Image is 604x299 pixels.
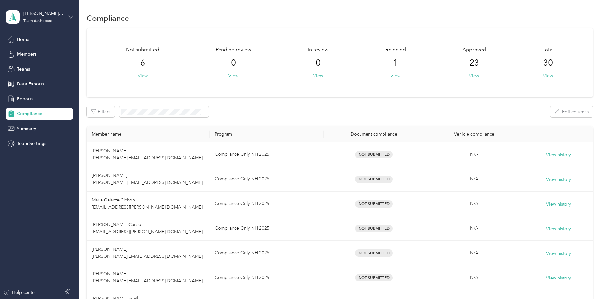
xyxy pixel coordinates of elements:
span: 6 [140,58,145,68]
span: Data Exports [17,81,44,87]
span: Team Settings [17,140,46,147]
button: Edit columns [550,106,593,117]
span: Not Submitted [355,151,393,158]
span: Not Submitted [355,176,393,183]
span: [PERSON_NAME] [PERSON_NAME][EMAIL_ADDRESS][DOMAIN_NAME] [92,148,203,161]
button: View [543,73,553,79]
span: 0 [231,58,236,68]
div: [PERSON_NAME][EMAIL_ADDRESS][PERSON_NAME][DOMAIN_NAME] [23,10,63,17]
span: Not Submitted [355,200,393,208]
span: Pending review [216,46,251,54]
span: 0 [316,58,321,68]
span: [PERSON_NAME] Carlson [EMAIL_ADDRESS][PERSON_NAME][DOMAIN_NAME] [92,222,203,234]
span: Not Submitted [355,249,393,257]
span: Not Submitted [355,274,393,281]
span: 30 [543,58,553,68]
button: View history [546,152,571,159]
button: View history [546,275,571,282]
span: Rejected [385,46,406,54]
td: Compliance Only NH 2025 [210,167,324,192]
span: 1 [393,58,398,68]
span: In review [308,46,329,54]
span: [PERSON_NAME] [PERSON_NAME][EMAIL_ADDRESS][DOMAIN_NAME] [92,247,203,259]
span: N/A [470,152,478,157]
button: Filters [87,106,115,117]
button: View [138,73,148,79]
span: Approved [462,46,486,54]
button: View history [546,225,571,232]
button: View [228,73,238,79]
button: View [469,73,479,79]
span: Not submitted [126,46,159,54]
span: Not Submitted [355,225,393,232]
span: Reports [17,96,33,102]
button: View [313,73,323,79]
th: Program [210,126,324,142]
td: Compliance Only NH 2025 [210,241,324,265]
span: N/A [470,176,478,182]
span: Compliance [17,110,42,117]
button: View history [546,176,571,183]
span: Summary [17,125,36,132]
button: View history [546,250,571,257]
div: Vehicle compliance [429,131,519,137]
h1: Compliance [87,15,129,21]
div: Team dashboard [23,19,53,23]
td: Compliance Only NH 2025 [210,265,324,290]
div: Document compliance [329,131,419,137]
span: Home [17,36,29,43]
span: Members [17,51,36,58]
span: Maria Galante-Cichon [EMAIL_ADDRESS][PERSON_NAME][DOMAIN_NAME] [92,197,203,210]
span: N/A [470,225,478,231]
span: 23 [469,58,479,68]
span: Teams [17,66,30,73]
iframe: Everlance-gr Chat Button Frame [568,263,604,299]
button: View [391,73,400,79]
button: Help center [4,289,36,296]
span: N/A [470,201,478,206]
button: View history [546,201,571,208]
span: N/A [470,250,478,256]
th: Member name [87,126,210,142]
span: N/A [470,275,478,280]
td: Compliance Only NH 2025 [210,216,324,241]
td: Compliance Only NH 2025 [210,142,324,167]
span: [PERSON_NAME] [PERSON_NAME][EMAIL_ADDRESS][DOMAIN_NAME] [92,271,203,284]
td: Compliance Only NH 2025 [210,192,324,216]
span: [PERSON_NAME] [PERSON_NAME][EMAIL_ADDRESS][DOMAIN_NAME] [92,173,203,185]
span: Total [543,46,554,54]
